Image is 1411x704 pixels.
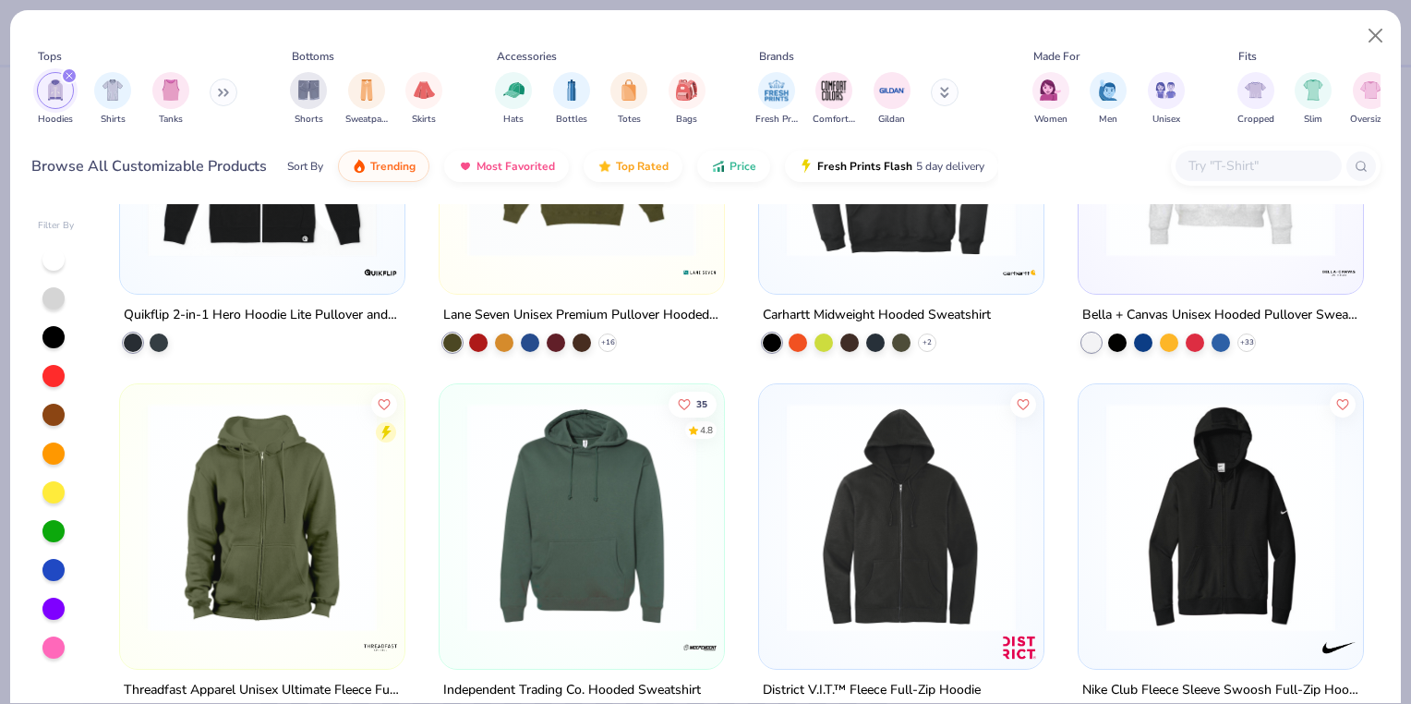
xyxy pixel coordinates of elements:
[290,72,327,127] div: filter for Shorts
[1350,113,1392,127] span: Oversized
[287,158,323,175] div: Sort By
[1099,113,1117,127] span: Men
[759,48,794,65] div: Brands
[1237,113,1274,127] span: Cropped
[356,79,377,101] img: Sweatpants Image
[345,72,388,127] button: filter button
[1098,79,1118,101] img: Men Image
[676,113,697,127] span: Bags
[1350,72,1392,127] button: filter button
[38,219,75,233] div: Filter By
[1032,72,1069,127] div: filter for Women
[916,156,984,177] span: 5 day delivery
[813,113,855,127] span: Comfort Colors
[159,113,183,127] span: Tanks
[1237,72,1274,127] div: filter for Cropped
[1358,18,1393,54] button: Close
[1187,155,1329,176] input: Try "T-Shirt"
[669,72,705,127] div: filter for Bags
[497,48,557,65] div: Accessories
[597,159,612,174] img: TopRated.gif
[495,72,532,127] button: filter button
[619,79,639,101] img: Totes Image
[1237,72,1274,127] button: filter button
[298,79,320,101] img: Shorts Image
[755,113,798,127] span: Fresh Prints
[878,77,906,104] img: Gildan Image
[31,155,267,177] div: Browse All Customizable Products
[878,113,905,127] span: Gildan
[697,151,770,182] button: Price
[295,113,323,127] span: Shorts
[37,72,74,127] div: filter for Hoodies
[874,72,911,127] button: filter button
[813,72,855,127] div: filter for Comfort Colors
[476,159,555,174] span: Most Favorited
[799,159,814,174] img: flash.gif
[338,151,429,182] button: Trending
[503,113,524,127] span: Hats
[152,72,189,127] button: filter button
[817,159,912,174] span: Fresh Prints Flash
[345,72,388,127] div: filter for Sweatpants
[161,79,181,101] img: Tanks Image
[458,159,473,174] img: most_fav.gif
[1350,72,1392,127] div: filter for Oversized
[755,72,798,127] button: filter button
[584,151,682,182] button: Top Rated
[103,79,124,101] img: Shirts Image
[37,72,74,127] button: filter button
[412,113,436,127] span: Skirts
[553,72,590,127] button: filter button
[152,72,189,127] div: filter for Tanks
[1032,72,1069,127] button: filter button
[405,72,442,127] button: filter button
[414,79,435,101] img: Skirts Image
[610,72,647,127] div: filter for Totes
[444,151,569,182] button: Most Favorited
[94,72,131,127] div: filter for Shirts
[345,113,388,127] span: Sweatpants
[553,72,590,127] div: filter for Bottles
[1155,79,1176,101] img: Unisex Image
[352,159,367,174] img: trending.gif
[561,79,582,101] img: Bottles Image
[1148,72,1185,127] button: filter button
[1152,113,1180,127] span: Unisex
[101,113,126,127] span: Shirts
[1040,79,1061,101] img: Women Image
[763,77,790,104] img: Fresh Prints Image
[1090,72,1127,127] button: filter button
[370,159,416,174] span: Trending
[820,77,848,104] img: Comfort Colors Image
[292,48,334,65] div: Bottoms
[556,113,587,127] span: Bottles
[38,113,73,127] span: Hoodies
[1148,72,1185,127] div: filter for Unisex
[38,48,62,65] div: Tops
[290,72,327,127] button: filter button
[495,72,532,127] div: filter for Hats
[1245,79,1266,101] img: Cropped Image
[676,79,696,101] img: Bags Image
[1304,113,1322,127] span: Slim
[669,72,705,127] button: filter button
[1238,48,1257,65] div: Fits
[1295,72,1332,127] div: filter for Slim
[94,72,131,127] button: filter button
[785,151,998,182] button: Fresh Prints Flash5 day delivery
[503,79,525,101] img: Hats Image
[1360,79,1381,101] img: Oversized Image
[1033,48,1079,65] div: Made For
[813,72,855,127] button: filter button
[616,159,669,174] span: Top Rated
[1295,72,1332,127] button: filter button
[1090,72,1127,127] div: filter for Men
[618,113,641,127] span: Totes
[405,72,442,127] div: filter for Skirts
[1303,79,1323,101] img: Slim Image
[755,72,798,127] div: filter for Fresh Prints
[610,72,647,127] button: filter button
[730,159,756,174] span: Price
[1034,113,1067,127] span: Women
